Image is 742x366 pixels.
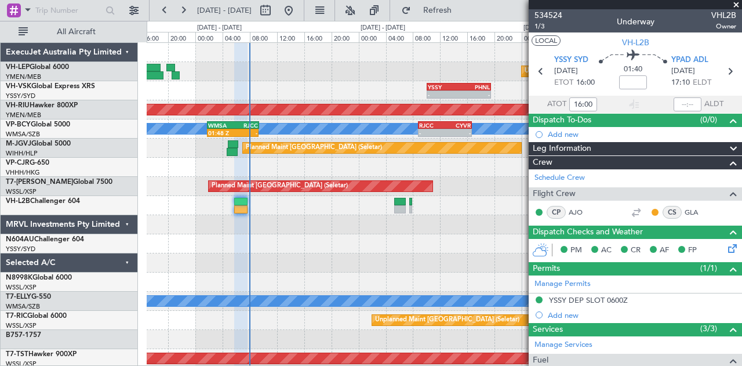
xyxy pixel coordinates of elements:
div: CS [663,206,682,219]
a: N8998KGlobal 6000 [6,274,72,281]
span: Owner [711,21,736,31]
span: AF [660,245,669,256]
a: WSSL/XSP [6,187,37,196]
a: VP-CJRG-650 [6,160,49,166]
div: 08:00 [413,32,440,42]
div: 04:00 [223,32,250,42]
span: VH-RIU [6,102,30,109]
span: YSSY SYD [554,55,588,66]
span: M-JGVJ [6,140,31,147]
span: CR [631,245,641,256]
a: T7-RICGlobal 6000 [6,313,67,320]
input: --:-- [569,97,597,111]
div: 04:00 [386,32,413,42]
div: 20:00 [168,32,195,42]
span: VHL2B [711,9,736,21]
span: T7-[PERSON_NAME] [6,179,73,186]
span: ELDT [693,77,711,89]
a: YSSY/SYD [6,245,35,253]
div: CP [547,206,566,219]
a: Manage Permits [534,278,591,290]
a: VH-VSKGlobal Express XRS [6,83,95,90]
div: - [428,91,459,98]
div: [DATE] - [DATE] [361,23,405,33]
div: Unplanned Maint [GEOGRAPHIC_DATA] (Seletar) [375,311,519,329]
span: 1/3 [534,21,562,31]
a: WMSA/SZB [6,130,40,139]
a: GLA [685,207,711,218]
a: YMEN/MEB [6,111,41,119]
div: - [459,91,490,98]
div: 20:00 [494,32,522,42]
span: (3/3) [700,322,717,335]
span: T7-TST [6,351,28,358]
span: N8998K [6,274,32,281]
span: [DATE] - [DATE] [197,5,252,16]
div: WMSA [208,122,233,129]
span: VP-BCY [6,121,31,128]
span: Crew [533,156,552,169]
span: YPAD ADL [671,55,708,66]
a: WIHH/HLP [6,149,38,158]
span: VH-LEP [6,64,30,71]
div: 00:00 [522,32,549,42]
div: Planned Maint [GEOGRAPHIC_DATA] (Seletar) [246,139,382,157]
a: N604AUChallenger 604 [6,236,84,243]
span: All Aircraft [30,28,122,36]
span: B757-1 [6,332,29,339]
a: M-JGVJGlobal 5000 [6,140,71,147]
a: AJO [569,207,595,218]
div: 12:00 [440,32,467,42]
div: Add new [548,310,736,320]
div: Planned Maint [GEOGRAPHIC_DATA] (Seletar) [212,177,348,195]
a: WSSL/XSP [6,283,37,292]
span: Flight Crew [533,187,576,201]
div: Underway [617,16,654,28]
span: N604AU [6,236,34,243]
div: RJCC [419,122,445,129]
a: VHHH/HKG [6,168,40,177]
span: VH-VSK [6,83,31,90]
a: T7-[PERSON_NAME]Global 7500 [6,179,112,186]
a: VP-BCYGlobal 5000 [6,121,70,128]
div: [DATE] - [DATE] [523,23,568,33]
a: T7-ELLYG-550 [6,293,51,300]
span: Dispatch To-Dos [533,114,591,127]
a: YMEN/MEB [6,73,41,81]
a: Manage Services [534,339,592,351]
a: T7-TSTHawker 900XP [6,351,77,358]
span: [DATE] [671,66,695,77]
button: Refresh [396,1,465,20]
div: - [233,129,258,136]
span: Refresh [413,6,462,15]
button: LOCAL [532,35,561,46]
div: PHNL [459,84,490,90]
span: PM [570,245,582,256]
input: Trip Number [35,2,102,19]
span: 17:10 [671,77,690,89]
span: ETOT [554,77,573,89]
span: Leg Information [533,142,591,155]
span: ALDT [704,99,723,110]
span: [DATE] [554,66,578,77]
span: FP [688,245,697,256]
div: 01:48 Z [208,129,233,136]
a: VH-RIUHawker 800XP [6,102,78,109]
span: VH-L2B [6,198,30,205]
a: VH-L2BChallenger 604 [6,198,80,205]
span: 01:40 [624,64,642,75]
div: 20:00 [332,32,359,42]
span: (1/1) [700,262,717,274]
span: T7-ELLY [6,293,31,300]
div: 16:00 [304,32,332,42]
span: Services [533,323,563,336]
div: - [445,129,470,136]
div: CYVR [445,122,470,129]
div: 08:00 [250,32,277,42]
a: Schedule Crew [534,172,585,184]
button: All Aircraft [13,23,126,41]
div: RJCC [233,122,258,129]
input: --:-- [674,97,701,111]
span: VH-L2B [622,37,649,49]
a: B757-1757 [6,332,41,339]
